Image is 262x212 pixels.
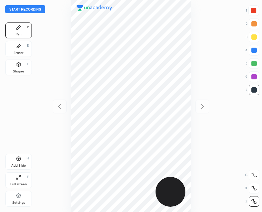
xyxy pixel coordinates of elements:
button: Start recording [5,5,45,13]
div: 2 [246,19,259,29]
div: Z [245,196,259,207]
div: C [245,170,259,180]
div: H [27,157,29,160]
div: Settings [12,201,25,204]
div: E [27,44,29,47]
div: F [27,175,29,179]
div: P [27,25,29,29]
div: 3 [246,32,259,42]
div: 7 [246,85,259,95]
div: X [245,183,259,193]
div: 5 [245,58,259,69]
img: logo.38c385cc.svg [77,5,112,11]
div: 1 [246,5,259,16]
div: Eraser [14,51,24,55]
div: 4 [245,45,259,56]
div: 6 [245,71,259,82]
div: Full screen [10,183,27,186]
div: Pen [16,33,22,36]
div: L [27,63,29,66]
div: Shapes [13,70,24,73]
div: Add Slide [11,164,26,167]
